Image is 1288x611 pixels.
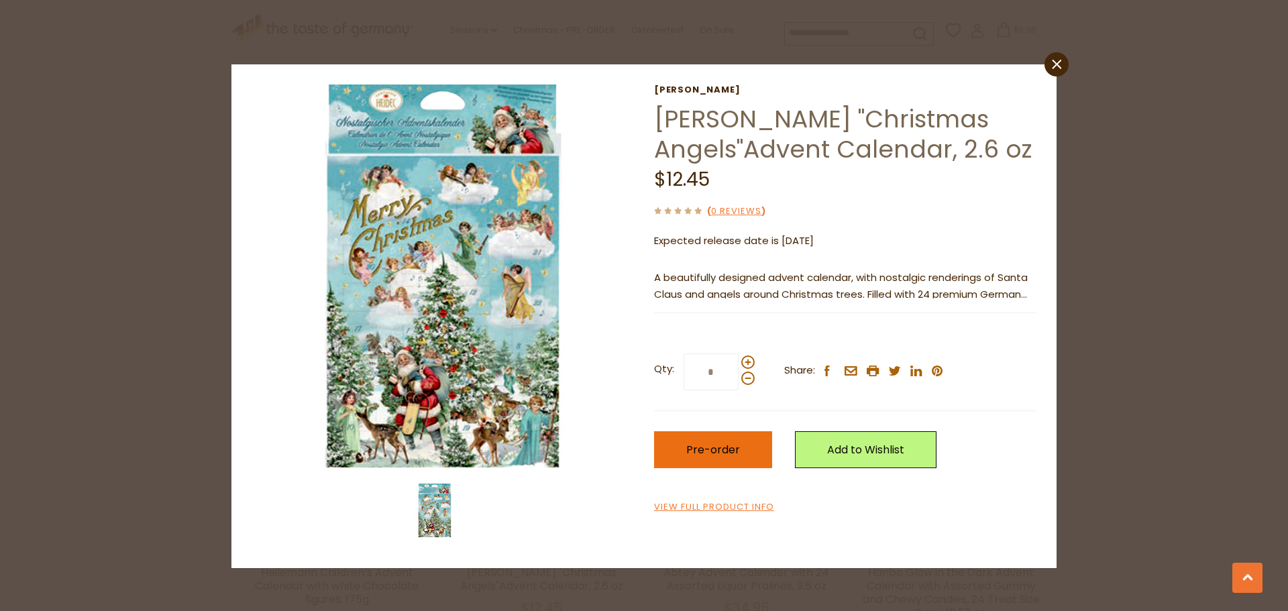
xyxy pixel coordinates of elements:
[654,270,1036,303] p: A beautifully designed advent calendar, with nostalgic renderings of Santa Claus and angels aroun...
[686,442,740,457] span: Pre-order
[707,205,765,217] span: ( )
[654,233,1036,249] p: Expected release date is [DATE]
[654,166,710,192] span: $12.45
[654,500,774,514] a: View Full Product Info
[795,431,936,468] a: Add to Wishlist
[654,361,674,378] strong: Qty:
[252,85,635,467] img: Heidel "Christmas Angels"Advent Calendar, 2.6 oz
[784,362,815,379] span: Share:
[684,353,739,390] input: Qty:
[711,205,761,219] a: 0 Reviews
[654,431,772,468] button: Pre-order
[654,85,1036,95] a: [PERSON_NAME]
[654,102,1032,166] a: [PERSON_NAME] "Christmas Angels"Advent Calendar, 2.6 oz
[408,484,462,537] img: Heidel "Christmas Angels"Advent Calendar, 2.6 oz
